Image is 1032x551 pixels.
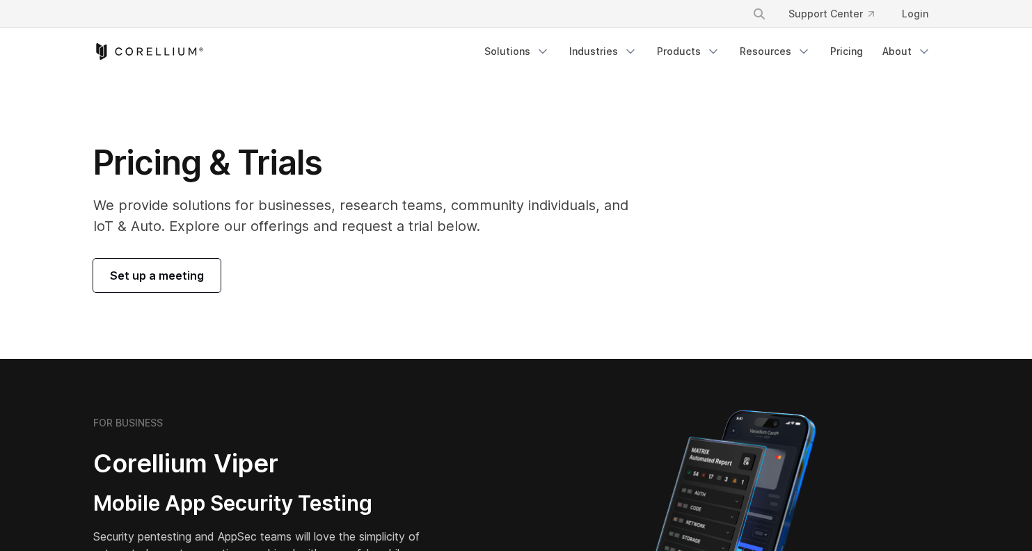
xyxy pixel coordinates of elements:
p: We provide solutions for businesses, research teams, community individuals, and IoT & Auto. Explo... [93,195,648,237]
div: Navigation Menu [476,39,939,64]
button: Search [747,1,772,26]
a: Login [891,1,939,26]
h1: Pricing & Trials [93,142,648,184]
a: Resources [731,39,819,64]
a: Solutions [476,39,558,64]
a: Products [649,39,729,64]
h6: FOR BUSINESS [93,417,163,429]
a: Corellium Home [93,43,204,60]
a: Industries [561,39,646,64]
h2: Corellium Viper [93,448,450,479]
a: Set up a meeting [93,259,221,292]
h3: Mobile App Security Testing [93,490,450,517]
a: Pricing [822,39,871,64]
a: Support Center [777,1,885,26]
span: Set up a meeting [110,267,204,284]
a: About [874,39,939,64]
div: Navigation Menu [736,1,939,26]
